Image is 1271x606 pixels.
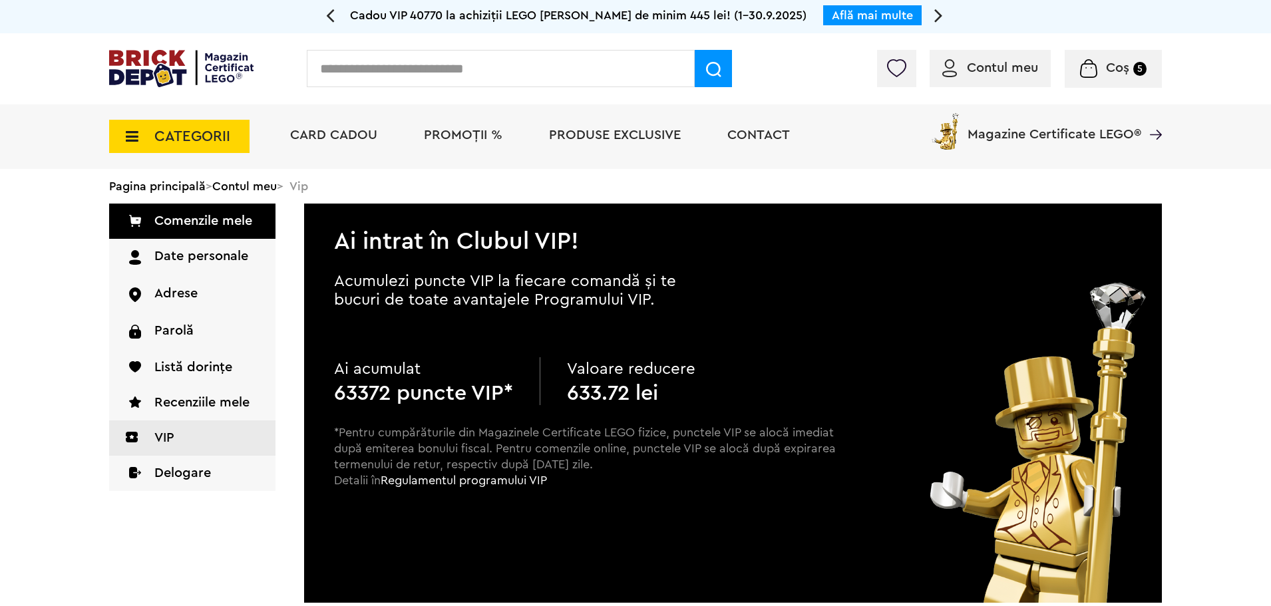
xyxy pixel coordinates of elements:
a: Recenziile mele [109,385,275,420]
span: CATEGORII [154,129,230,144]
img: vip_page_image [916,283,1162,603]
span: Coș [1106,61,1129,75]
a: Contul meu [212,180,277,192]
a: PROMOȚII % [424,128,502,142]
a: Parolă [109,313,275,350]
a: Date personale [109,239,275,276]
a: Comenzile mele [109,204,275,239]
a: Află mai multe [832,9,913,21]
b: 633.72 lei [567,382,658,404]
span: Cadou VIP 40770 la achiziții LEGO [PERSON_NAME] de minim 445 lei! (1-30.9.2025) [350,9,807,21]
a: Regulamentul programului VIP [381,474,547,486]
span: Magazine Certificate LEGO® [968,110,1141,141]
a: Contul meu [942,61,1038,75]
h2: Ai intrat în Clubul VIP! [304,204,1162,253]
a: Adrese [109,276,275,313]
p: *Pentru cumpărăturile din Magazinele Certificate LEGO fizice, punctele VIP se alocă imediat după ... [334,424,837,512]
b: 63372 puncte VIP* [334,382,513,404]
div: > > Vip [109,169,1162,204]
p: Valoare reducere [567,357,745,381]
a: Listă dorințe [109,350,275,385]
a: VIP [109,420,275,456]
a: Card Cadou [290,128,377,142]
a: Produse exclusive [549,128,681,142]
p: Acumulezi puncte VIP la fiecare comandă și te bucuri de toate avantajele Programului VIP. [334,272,720,309]
small: 5 [1133,62,1147,76]
p: Ai acumulat [334,357,513,381]
a: Delogare [109,456,275,491]
a: Contact [727,128,790,142]
a: Pagina principală [109,180,206,192]
span: Contul meu [967,61,1038,75]
a: Magazine Certificate LEGO® [1141,110,1162,124]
